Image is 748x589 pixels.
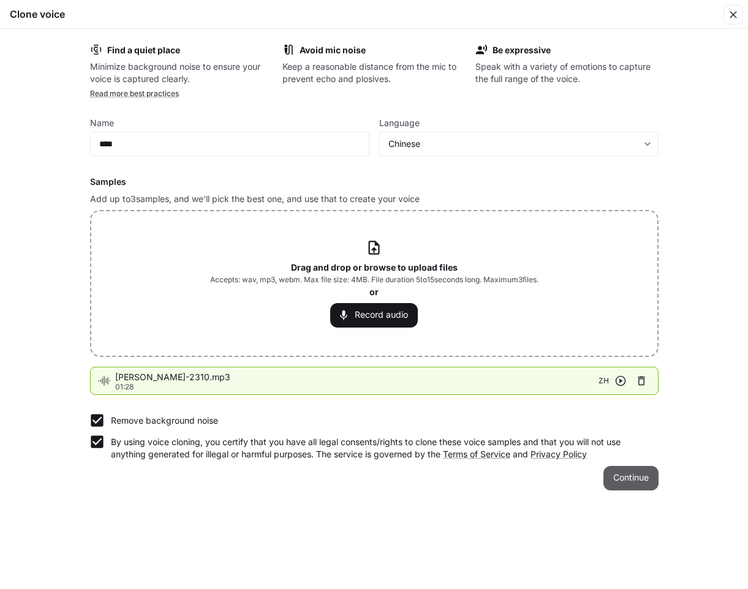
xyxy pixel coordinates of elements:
p: Add up to 3 samples, and we'll pick the best one, and use that to create your voice [90,193,659,205]
b: or [369,287,379,297]
a: Privacy Policy [531,449,587,459]
p: Language [379,119,420,127]
h5: Clone voice [10,7,65,21]
span: Accepts: wav, mp3, webm. Max file size: 4MB. File duration 5 to 15 seconds long. Maximum 3 files. [210,274,538,286]
p: 01:28 [115,383,599,391]
p: Name [90,119,114,127]
p: Minimize background noise to ensure your voice is captured clearly. [90,61,273,85]
b: Avoid mic noise [300,45,366,55]
b: Drag and drop or browse to upload files [291,262,458,272]
button: Record audio [330,303,418,328]
h6: Samples [90,176,659,188]
span: ZH [599,375,609,387]
button: Continue [603,466,659,490]
a: Read more best practices [90,89,179,98]
p: By using voice cloning, you certify that you have all legal consents/rights to clone these voice ... [111,436,649,460]
a: Terms of Service [443,449,510,459]
p: Speak with a variety of emotions to capture the full range of the voice. [475,61,659,85]
b: Find a quiet place [107,45,180,55]
b: Be expressive [493,45,551,55]
p: Keep a reasonable distance from the mic to prevent echo and plosives. [282,61,466,85]
p: Remove background noise [111,415,218,427]
span: [PERSON_NAME]-2310.mp3 [115,371,599,383]
div: Chinese [380,138,658,150]
div: Chinese [388,138,638,150]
